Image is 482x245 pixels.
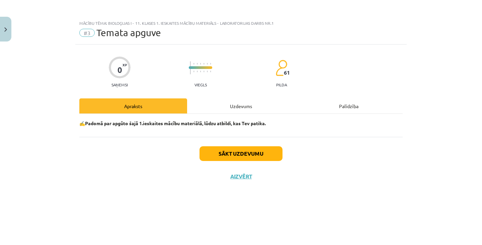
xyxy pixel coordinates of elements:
img: icon-short-line-57e1e144782c952c97e751825c79c345078a6d821885a25fce030b3d8c18986b.svg [200,63,201,65]
img: icon-short-line-57e1e144782c952c97e751825c79c345078a6d821885a25fce030b3d8c18986b.svg [210,71,211,72]
strong: ✍️Padomā par apgūto šajā 1.ieskaites mācību materiālā, lūdzu atbildi, kas Tev patika. [79,120,266,126]
div: Apraksts [79,98,187,113]
img: icon-long-line-d9ea69661e0d244f92f715978eff75569469978d946b2353a9bb055b3ed8787d.svg [190,61,191,74]
img: icon-short-line-57e1e144782c952c97e751825c79c345078a6d821885a25fce030b3d8c18986b.svg [204,71,204,72]
img: icon-short-line-57e1e144782c952c97e751825c79c345078a6d821885a25fce030b3d8c18986b.svg [193,71,194,72]
span: #3 [79,29,95,37]
div: Palīdzība [295,98,403,113]
img: icon-short-line-57e1e144782c952c97e751825c79c345078a6d821885a25fce030b3d8c18986b.svg [200,71,201,72]
p: Viegls [194,82,207,87]
img: icon-short-line-57e1e144782c952c97e751825c79c345078a6d821885a25fce030b3d8c18986b.svg [210,63,211,65]
span: 61 [284,70,290,76]
p: pilda [276,82,287,87]
button: Sākt uzdevumu [199,146,283,161]
img: icon-short-line-57e1e144782c952c97e751825c79c345078a6d821885a25fce030b3d8c18986b.svg [204,63,204,65]
button: Aizvērt [228,173,254,180]
div: Uzdevums [187,98,295,113]
img: icon-short-line-57e1e144782c952c97e751825c79c345078a6d821885a25fce030b3d8c18986b.svg [193,63,194,65]
span: XP [123,63,127,67]
img: students-c634bb4e5e11cddfef0936a35e636f08e4e9abd3cc4e673bd6f9a4125e45ecb1.svg [275,60,287,76]
img: icon-close-lesson-0947bae3869378f0d4975bcd49f059093ad1ed9edebbc8119c70593378902aed.svg [4,27,7,32]
div: 0 [117,65,122,75]
span: Temata apguve [96,27,161,38]
div: Mācību tēma: Bioloģijas i - 11. klases 1. ieskaites mācību materiāls - laboratorijas darbs nr.1 [79,21,403,25]
p: Saņemsi [109,82,131,87]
